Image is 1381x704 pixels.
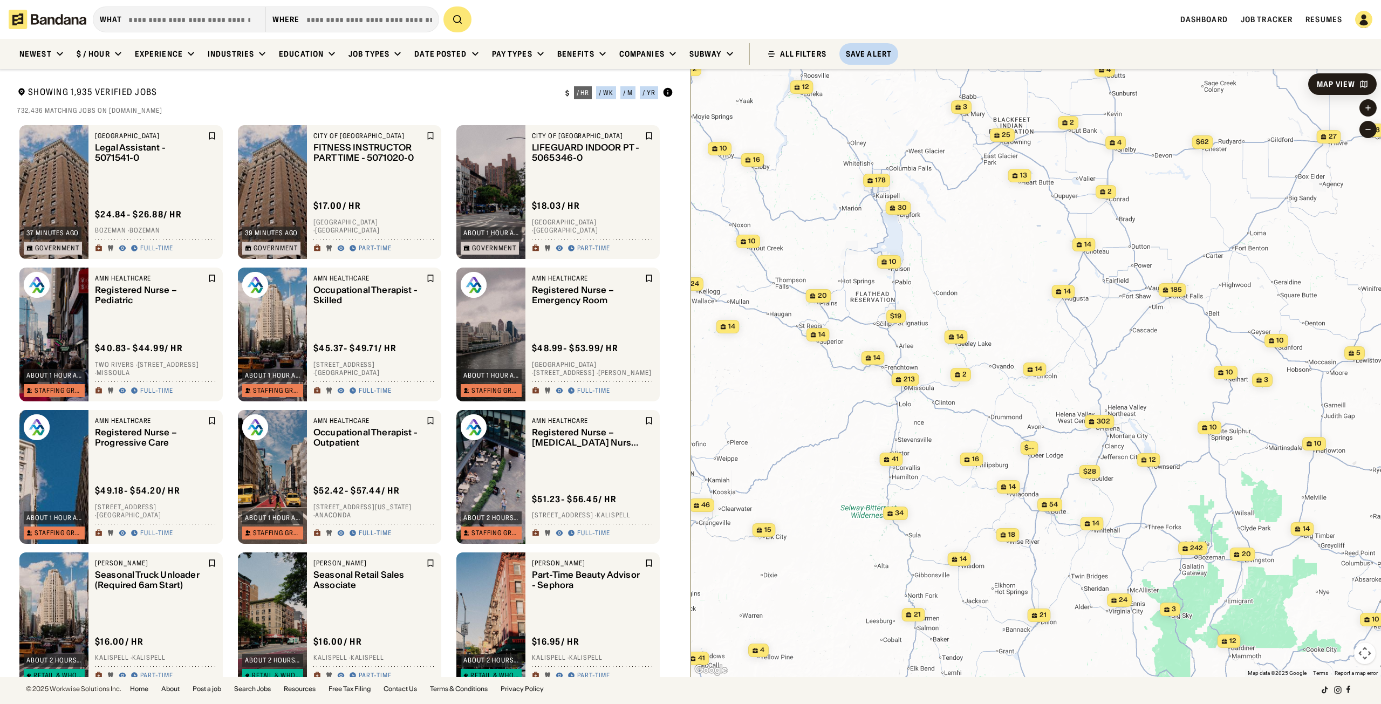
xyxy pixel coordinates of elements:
div: [GEOGRAPHIC_DATA] [95,132,206,140]
div: Full-time [577,529,610,538]
div: Kalispell · Kalispell [532,654,653,662]
div: 732,436 matching jobs on [DOMAIN_NAME] [17,106,673,115]
span: 10 [1276,336,1284,345]
div: Retail & Wholesale [252,672,300,679]
a: Terms & Conditions [430,686,488,692]
img: AMN Healthcare logo [24,272,50,298]
span: 2 [962,370,967,379]
img: Bandana logotype [9,10,86,29]
div: Full-time [359,529,392,538]
span: 21 [914,610,921,619]
span: 10 [889,257,897,266]
div: ALL FILTERS [780,50,826,58]
span: 54 [1049,500,1058,509]
button: Map camera controls [1354,643,1376,664]
div: Part-time [359,672,392,680]
div: about 2 hours ago [463,657,519,664]
span: 24 [690,279,699,289]
span: 242 [1190,544,1203,553]
img: AMN Healthcare logo [461,414,487,440]
span: 12 [1229,637,1236,646]
div: [GEOGRAPHIC_DATA] · [STREET_ADDRESS] · [PERSON_NAME] [532,360,653,377]
span: 178 [875,176,886,185]
span: 10 [748,237,756,246]
div: [STREET_ADDRESS] · [GEOGRAPHIC_DATA] [95,503,216,520]
div: Government [472,245,516,251]
div: AMN Healthcare [313,274,424,283]
div: about 2 hours ago [463,515,519,521]
div: $ [565,89,570,98]
div: what [100,15,122,24]
div: Occupational Therapist - Skilled [313,285,424,305]
img: Google [693,663,729,677]
span: 30 [898,203,907,213]
div: Legal Assistant - 5071541-0 [95,142,206,163]
div: 37 minutes ago [26,230,79,236]
div: [PERSON_NAME] [532,559,642,568]
div: Job Types [348,49,389,59]
a: Job Tracker [1241,15,1293,24]
div: Staffing Group [35,530,82,536]
div: Full-time [359,387,392,395]
div: [GEOGRAPHIC_DATA] · [GEOGRAPHIC_DATA] [313,218,435,235]
div: Part-time [140,672,173,680]
div: / m [623,90,633,96]
div: Bozeman · Bozeman [95,227,216,235]
span: 14 [1035,365,1042,374]
img: AMN Healthcare logo [242,414,268,440]
a: About [161,686,180,692]
div: $ 16.95 / hr [532,636,579,647]
span: 12 [802,83,809,92]
div: $ 16.00 / hr [95,636,143,647]
div: City of [GEOGRAPHIC_DATA] [532,132,642,140]
a: Resources [284,686,316,692]
img: AMN Healthcare logo [24,414,50,440]
div: 39 minutes ago [245,230,298,236]
div: about 2 hours ago [245,657,300,664]
span: 14 [956,332,963,341]
span: 15 [764,525,771,535]
img: AMN Healthcare logo [461,272,487,298]
span: 3 [1172,605,1176,614]
span: 25 [1002,131,1010,140]
a: Dashboard [1180,15,1228,24]
a: Terms (opens in new tab) [1313,670,1328,676]
div: Government [35,245,79,251]
span: $28 [1083,467,1096,475]
div: / wk [599,90,613,96]
span: 12 [1149,455,1156,464]
div: LIFEGUARD INDOOR PT - 5065346-0 [532,142,642,163]
div: about 1 hour ago [26,515,82,521]
div: about 1 hour ago [245,372,300,379]
div: $ 16.00 / hr [313,636,362,647]
span: 41 [892,455,899,464]
div: $ 24.84 - $26.88 / hr [95,209,182,220]
div: Full-time [140,387,173,395]
span: $19 [890,312,901,320]
span: 302 [1097,417,1110,426]
img: AMN Healthcare logo [242,272,268,298]
span: 4 [1117,138,1122,147]
div: / hr [577,90,590,96]
div: Industries [208,49,254,59]
div: Registered Nurse – Pediatric [95,285,206,305]
div: about 2 hours ago [26,657,82,664]
div: Full-time [140,529,173,538]
div: AMN Healthcare [532,416,642,425]
span: 16 [753,155,760,165]
div: Staffing Group [35,387,82,394]
span: 14 [873,353,880,363]
a: Report a map error [1335,670,1378,676]
span: 24 [1119,596,1127,605]
div: Where [272,15,300,24]
span: 2 [1070,118,1074,127]
span: Resumes [1305,15,1342,24]
div: Retail & Wholesale [470,672,519,679]
div: Full-time [140,244,173,253]
div: Staffing Group [471,387,519,394]
span: 10 [1314,439,1322,448]
div: Date Posted [414,49,467,59]
span: 2 [1107,187,1112,196]
div: Showing 1,935 Verified Jobs [17,86,557,100]
div: Companies [619,49,665,59]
